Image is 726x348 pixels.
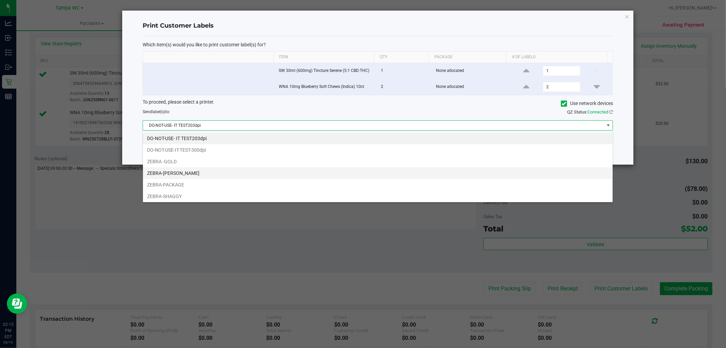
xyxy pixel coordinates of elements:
td: None allocated [432,79,511,95]
li: DO-NOT-USE-IT-TEST-300dpi [143,144,613,156]
th: # of labels [506,51,607,63]
td: WNA 10mg Blueberry Soft Chews (Indica) 10ct [275,79,377,95]
label: Use network devices [561,100,613,107]
li: ZEBRA-SHAGGY [143,191,613,202]
td: 1 [377,63,432,79]
td: None allocated [432,63,511,79]
td: SW 30ml (600mg) Tincture Serene (5:1 CBD:THC) [275,63,377,79]
span: label(s) [152,109,165,114]
li: ZEBRA-PACKAGE [143,179,613,191]
span: QZ Status: [567,109,613,115]
span: Connected [587,109,608,115]
td: 2 [377,79,432,95]
li: DO-NOT-USE- IT TEST203dpi [143,133,613,144]
li: ZEBRA -GOLD [143,156,613,167]
span: DO-NOT-USE- IT TEST203dpi [143,121,604,130]
div: To proceed, please select a printer. [138,99,618,109]
iframe: Resource center [7,293,27,314]
h4: Print Customer Labels [143,21,613,30]
th: Qty [374,51,429,63]
th: Item [273,51,374,63]
p: Which item(s) would you like to print customer label(s) for? [143,42,613,48]
th: Package [429,51,506,63]
li: ZEBRA-[PERSON_NAME] [143,167,613,179]
span: Send to: [143,109,170,114]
